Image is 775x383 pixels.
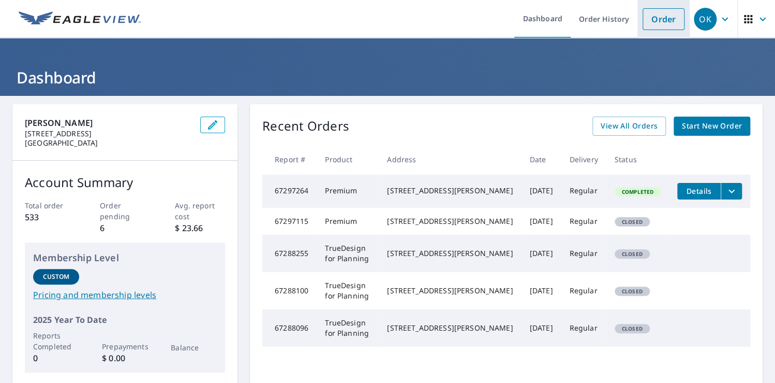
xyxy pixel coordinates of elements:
[171,342,217,353] p: Balance
[25,211,75,223] p: 533
[262,272,317,309] td: 67288100
[25,173,225,192] p: Account Summary
[317,272,379,309] td: TrueDesign for Planning
[387,186,513,196] div: [STREET_ADDRESS][PERSON_NAME]
[25,129,192,138] p: [STREET_ADDRESS]
[262,235,317,272] td: 67288255
[561,235,606,272] td: Regular
[521,235,561,272] td: [DATE]
[25,138,192,148] p: [GEOGRAPHIC_DATA]
[317,208,379,235] td: Premium
[317,309,379,347] td: TrueDesign for Planning
[387,248,513,259] div: [STREET_ADDRESS][PERSON_NAME]
[616,188,660,195] span: Completed
[694,8,717,31] div: OK
[601,120,658,133] span: View All Orders
[561,309,606,347] td: Regular
[682,120,742,133] span: Start New Order
[33,330,79,352] p: Reports Completed
[683,186,714,196] span: Details
[616,218,649,225] span: Closed
[317,144,379,175] th: Product
[521,175,561,208] td: [DATE]
[33,251,217,265] p: Membership Level
[521,309,561,347] td: [DATE]
[677,183,721,200] button: detailsBtn-67297264
[102,352,148,364] p: $ 0.00
[616,250,649,258] span: Closed
[674,117,750,136] a: Start New Order
[262,208,317,235] td: 67297115
[606,144,669,175] th: Status
[33,289,217,301] a: Pricing and membership levels
[317,235,379,272] td: TrueDesign for Planning
[561,272,606,309] td: Regular
[561,144,606,175] th: Delivery
[521,208,561,235] td: [DATE]
[387,323,513,333] div: [STREET_ADDRESS][PERSON_NAME]
[19,11,141,27] img: EV Logo
[643,8,684,30] a: Order
[379,144,521,175] th: Address
[561,175,606,208] td: Regular
[175,200,225,222] p: Avg. report cost
[387,216,513,226] div: [STREET_ADDRESS][PERSON_NAME]
[100,200,150,222] p: Order pending
[33,352,79,364] p: 0
[616,288,649,295] span: Closed
[521,272,561,309] td: [DATE]
[387,286,513,296] div: [STREET_ADDRESS][PERSON_NAME]
[521,144,561,175] th: Date
[262,175,317,208] td: 67297264
[12,67,763,88] h1: Dashboard
[262,309,317,347] td: 67288096
[721,183,742,200] button: filesDropdownBtn-67297264
[262,117,349,136] p: Recent Orders
[102,341,148,352] p: Prepayments
[317,175,379,208] td: Premium
[175,222,225,234] p: $ 23.66
[100,222,150,234] p: 6
[592,117,666,136] a: View All Orders
[561,208,606,235] td: Regular
[25,117,192,129] p: [PERSON_NAME]
[33,314,217,326] p: 2025 Year To Date
[262,144,317,175] th: Report #
[43,272,70,281] p: Custom
[616,325,649,332] span: Closed
[25,200,75,211] p: Total order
